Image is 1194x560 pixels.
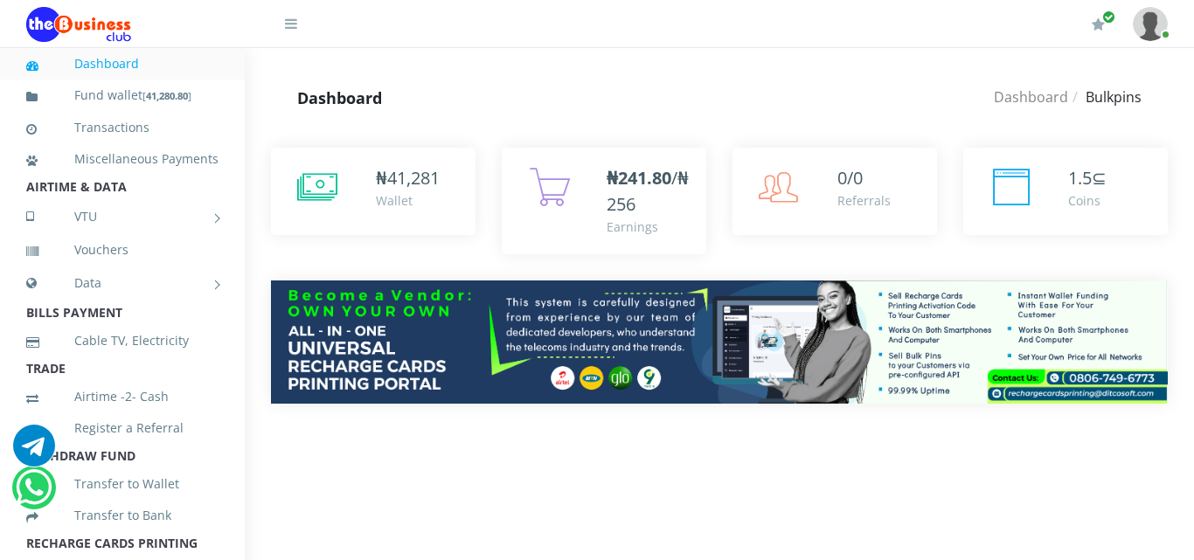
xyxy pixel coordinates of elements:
div: Coins [1068,191,1107,210]
span: /₦256 [607,166,689,216]
a: Chat for support [13,438,55,467]
div: ₦ [376,165,440,191]
a: Register a Referral [26,408,219,448]
div: Earnings [607,218,689,236]
div: Referrals [837,191,891,210]
img: Logo [26,7,131,42]
li: Bulkpins [1068,86,1142,107]
span: Renew/Upgrade Subscription [1102,10,1115,24]
img: multitenant_rcp.png [271,280,1168,404]
a: Data [26,261,219,305]
span: 1.5 [1068,166,1092,190]
a: 0/0 Referrals [732,148,937,235]
a: Dashboard [26,44,219,84]
b: 41,280.80 [146,89,188,102]
a: ₦41,281 Wallet [271,148,476,235]
a: Transfer to Wallet [26,464,219,504]
span: 0/0 [837,166,863,190]
a: Airtime -2- Cash [26,377,219,417]
a: Cable TV, Electricity [26,321,219,361]
img: User [1133,7,1168,41]
a: Chat for support [16,480,52,508]
b: ₦241.80 [607,166,671,190]
a: Vouchers [26,230,219,270]
strong: Dashboard [297,87,382,108]
a: Fund wallet[41,280.80] [26,75,219,116]
span: 41,281 [387,166,440,190]
a: Miscellaneous Payments [26,139,219,179]
a: Transfer to Bank [26,495,219,536]
a: Transactions [26,107,219,148]
div: Wallet [376,191,440,210]
a: Dashboard [994,87,1068,107]
small: [ ] [142,89,191,102]
i: Renew/Upgrade Subscription [1092,17,1105,31]
a: ₦241.80/₦256 Earnings [502,148,706,254]
div: ⊆ [1068,165,1107,191]
a: VTU [26,195,219,239]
